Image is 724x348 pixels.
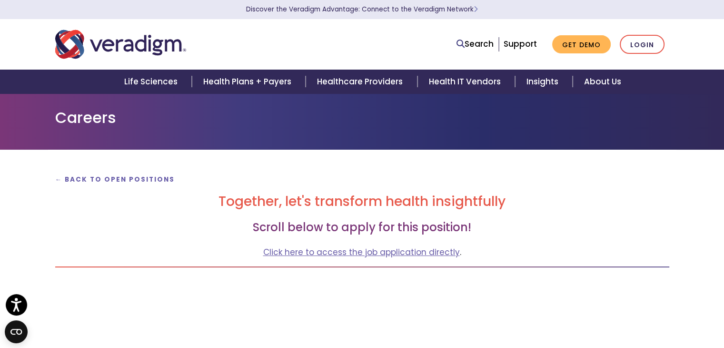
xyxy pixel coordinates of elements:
[55,221,669,235] h3: Scroll below to apply for this position!
[246,5,478,14] a: Discover the Veradigm Advantage: Connect to the Veradigm NetworkLearn More
[55,109,669,127] h1: Careers
[55,29,186,60] img: Veradigm logo
[515,70,573,94] a: Insights
[417,70,515,94] a: Health IT Vendors
[5,320,28,343] button: Open CMP widget
[306,70,417,94] a: Healthcare Providers
[573,70,633,94] a: About Us
[113,70,192,94] a: Life Sciences
[55,194,669,210] h2: Together, let's transform health insightfully
[192,70,306,94] a: Health Plans + Payers
[263,246,460,258] a: Click here to access the job application directly
[542,280,713,337] iframe: Drift Chat Widget
[55,246,669,259] p: .
[474,5,478,14] span: Learn More
[456,38,494,51] a: Search
[620,35,664,54] a: Login
[504,38,537,50] a: Support
[552,35,611,54] a: Get Demo
[55,175,175,184] a: ← Back to Open Positions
